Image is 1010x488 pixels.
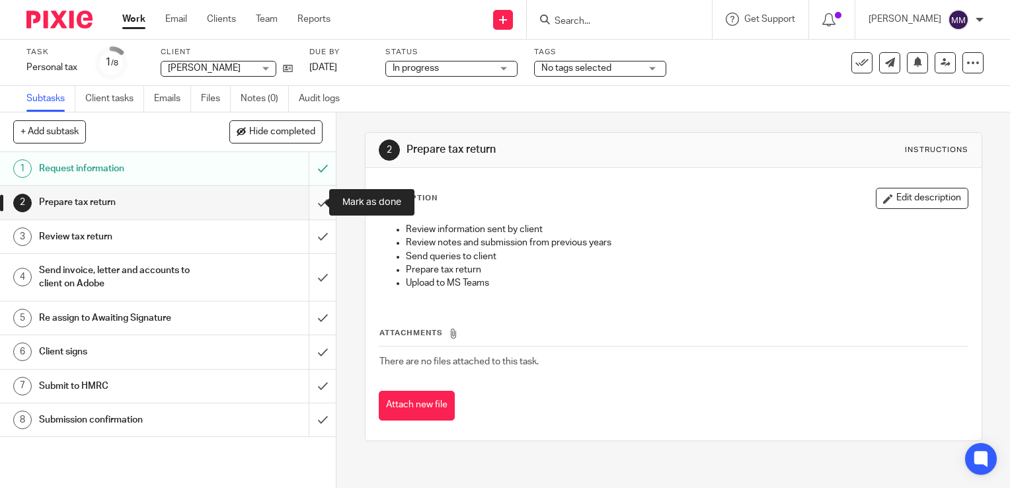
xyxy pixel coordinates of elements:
[13,227,32,246] div: 3
[26,11,93,28] img: Pixie
[534,47,666,58] label: Tags
[299,86,350,112] a: Audit logs
[26,47,79,58] label: Task
[201,86,231,112] a: Files
[111,60,118,67] small: /8
[297,13,330,26] a: Reports
[309,47,369,58] label: Due by
[406,263,968,276] p: Prepare tax return
[13,377,32,395] div: 7
[39,376,210,396] h1: Submit to HMRC
[39,342,210,362] h1: Client signs
[385,47,518,58] label: Status
[39,410,210,430] h1: Submission confirmation
[379,357,539,366] span: There are no files attached to this task.
[154,86,191,112] a: Emails
[39,159,210,179] h1: Request information
[876,188,968,209] button: Edit description
[249,127,315,138] span: Hide completed
[39,261,210,294] h1: Send invoice, letter and accounts to client on Adobe
[241,86,289,112] a: Notes (0)
[39,308,210,328] h1: Re assign to Awaiting Signature
[39,192,210,212] h1: Prepare tax return
[13,120,86,143] button: + Add subtask
[379,193,438,204] p: Description
[165,13,187,26] a: Email
[393,63,439,73] span: In progress
[13,194,32,212] div: 2
[13,309,32,327] div: 5
[406,250,968,263] p: Send queries to client
[13,343,32,361] div: 6
[553,16,672,28] input: Search
[406,223,968,236] p: Review information sent by client
[122,13,145,26] a: Work
[379,329,443,337] span: Attachments
[85,86,144,112] a: Client tasks
[869,13,941,26] p: [PERSON_NAME]
[744,15,795,24] span: Get Support
[379,391,455,421] button: Attach new file
[406,276,968,290] p: Upload to MS Teams
[541,63,611,73] span: No tags selected
[13,411,32,429] div: 8
[13,159,32,178] div: 1
[407,143,701,157] h1: Prepare tax return
[905,145,968,155] div: Instructions
[948,9,969,30] img: svg%3E
[39,227,210,247] h1: Review tax return
[406,236,968,249] p: Review notes and submission from previous years
[161,47,293,58] label: Client
[13,268,32,286] div: 4
[379,140,400,161] div: 2
[168,63,241,73] span: [PERSON_NAME]
[256,13,278,26] a: Team
[309,63,337,72] span: [DATE]
[26,86,75,112] a: Subtasks
[105,55,118,70] div: 1
[26,61,79,74] div: Personal tax
[229,120,323,143] button: Hide completed
[207,13,236,26] a: Clients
